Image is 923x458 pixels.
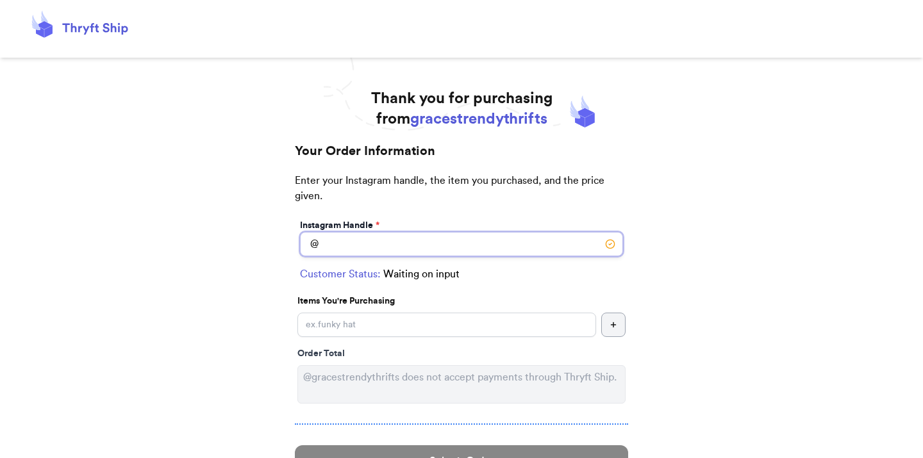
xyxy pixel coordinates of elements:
p: Enter your Instagram handle, the item you purchased, and the price given. [295,173,628,217]
input: ex.funky hat [297,313,596,337]
span: Waiting on input [383,266,460,282]
span: Customer Status: [300,266,381,282]
h1: Thank you for purchasing from [371,88,553,129]
p: Items You're Purchasing [297,295,626,307]
div: Order Total [297,347,626,360]
div: @ [300,232,319,256]
h2: Your Order Information [295,142,628,173]
label: Instagram Handle [300,219,379,232]
span: gracestrendythrifts [410,111,547,127]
